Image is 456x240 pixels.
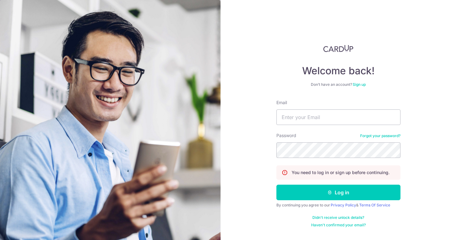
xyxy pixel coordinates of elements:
a: Didn't receive unlock details? [312,215,364,220]
img: CardUp Logo [323,45,354,52]
label: Password [276,132,296,139]
label: Email [276,99,287,106]
a: Terms Of Service [359,203,390,207]
a: Sign up [353,82,366,87]
h4: Welcome back! [276,65,400,77]
input: Enter your Email [276,109,400,125]
a: Haven't confirmed your email? [311,223,366,228]
button: Log in [276,185,400,200]
div: By continuing you agree to our & [276,203,400,208]
a: Privacy Policy [331,203,356,207]
p: You need to log in or sign up before continuing. [292,169,390,176]
a: Forgot your password? [360,133,400,138]
div: Don’t have an account? [276,82,400,87]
